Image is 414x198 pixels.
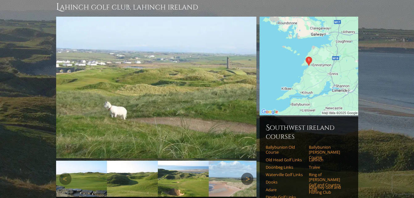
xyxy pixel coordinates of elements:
img: Google Map of Lahinch, Co. Clare, Ireland [260,17,358,115]
a: Adare [266,187,305,192]
a: Ring of [PERSON_NAME] Golf and Country Club [309,172,348,192]
a: Doonbeg Links [266,165,305,170]
a: Tralee [309,165,348,170]
a: Killarney Golf and Fishing Club [309,185,348,195]
h6: Southwest Ireland Courses [266,123,352,141]
a: Ballybunion [PERSON_NAME] Course [309,145,348,160]
a: Waterville Golf Links [266,172,305,177]
h1: Lahinch Golf Club, Lahinch Ireland [56,1,358,13]
a: Next [241,173,253,185]
a: Old Head Golf Links [266,157,305,162]
a: Lahinch [309,157,348,162]
a: Ballybunion Old Course [266,145,305,155]
a: Previous [59,173,72,185]
a: Dooks [266,179,305,184]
